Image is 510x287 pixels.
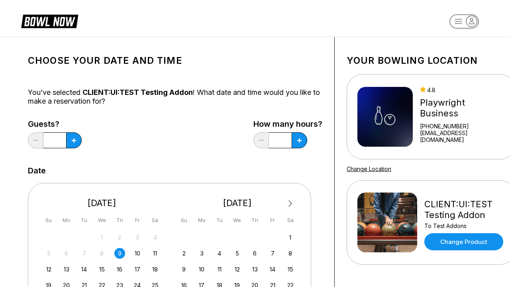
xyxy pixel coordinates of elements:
a: Change Product [424,233,503,250]
div: Choose Saturday, November 1st, 2025 [285,232,296,243]
div: Not available Wednesday, October 8th, 2025 [96,248,107,259]
div: [DATE] [176,198,299,208]
img: Playwright Business [357,87,413,147]
div: 4.8 [420,86,505,93]
div: Playwright Business [420,97,505,119]
div: Choose Wednesday, October 15th, 2025 [96,264,107,275]
div: Not available Monday, October 6th, 2025 [61,248,72,259]
div: Choose Monday, November 3rd, 2025 [196,248,207,259]
div: Not available Saturday, October 4th, 2025 [150,232,161,243]
div: Mo [61,215,72,226]
div: Not available Thursday, October 2nd, 2025 [114,232,125,243]
div: Choose Sunday, October 12th, 2025 [43,264,54,275]
div: To Test Addons [424,222,505,229]
div: Choose Friday, October 17th, 2025 [132,264,143,275]
div: CLIENT:UI:TEST Testing Addon [424,199,505,220]
div: Choose Friday, November 14th, 2025 [267,264,278,275]
label: Date [28,166,46,175]
div: Sa [285,215,296,226]
div: Choose Thursday, October 16th, 2025 [114,264,125,275]
div: We [232,215,243,226]
div: Su [178,215,189,226]
div: Choose Sunday, November 2nd, 2025 [178,248,189,259]
a: Change Location [347,165,391,172]
div: Choose Tuesday, October 14th, 2025 [79,264,90,275]
div: Tu [79,215,90,226]
div: Choose Friday, October 10th, 2025 [132,248,143,259]
div: Not available Sunday, October 5th, 2025 [43,248,54,259]
div: Choose Monday, October 13th, 2025 [61,264,72,275]
label: How many hours? [253,120,322,128]
div: Choose Thursday, November 6th, 2025 [249,248,260,259]
div: [PHONE_NUMBER] [420,123,505,130]
div: Fr [132,215,143,226]
div: Fr [267,215,278,226]
div: Su [43,215,54,226]
div: Choose Sunday, November 9th, 2025 [178,264,189,275]
div: [DATE] [40,198,164,208]
div: Choose Thursday, October 9th, 2025 [114,248,125,259]
div: Choose Friday, November 7th, 2025 [267,248,278,259]
div: You’ve selected ! What date and time would you like to make a reservation for? [28,88,322,106]
label: Guests? [28,120,82,128]
div: Choose Monday, November 10th, 2025 [196,264,207,275]
div: Choose Tuesday, November 4th, 2025 [214,248,225,259]
span: CLIENT:UI:TEST Testing Addon [82,88,193,96]
div: Th [249,215,260,226]
div: Choose Saturday, October 18th, 2025 [150,264,161,275]
div: Not available Wednesday, October 1st, 2025 [96,232,107,243]
div: Choose Saturday, October 11th, 2025 [150,248,161,259]
h1: Choose your Date and time [28,55,322,66]
div: Choose Saturday, November 15th, 2025 [285,264,296,275]
div: Choose Saturday, November 8th, 2025 [285,248,296,259]
div: Th [114,215,125,226]
div: Sa [150,215,161,226]
div: Choose Wednesday, November 12th, 2025 [232,264,243,275]
div: Not available Tuesday, October 7th, 2025 [79,248,90,259]
div: We [96,215,107,226]
img: CLIENT:UI:TEST Testing Addon [357,193,417,252]
div: Choose Thursday, November 13th, 2025 [249,264,260,275]
div: Choose Wednesday, November 5th, 2025 [232,248,243,259]
div: Tu [214,215,225,226]
div: Choose Tuesday, November 11th, 2025 [214,264,225,275]
div: Mo [196,215,207,226]
div: Not available Friday, October 3rd, 2025 [132,232,143,243]
button: Next Month [284,197,297,210]
a: [EMAIL_ADDRESS][DOMAIN_NAME] [420,130,505,143]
